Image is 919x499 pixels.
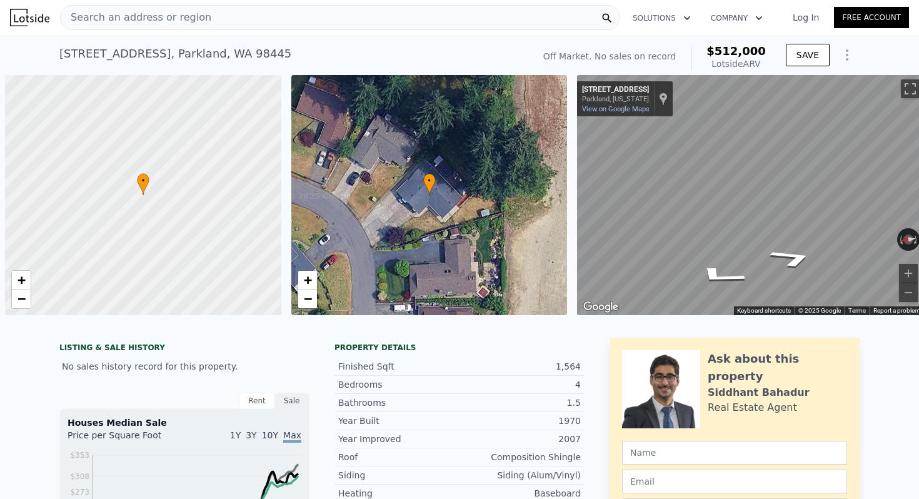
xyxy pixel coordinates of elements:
[338,451,459,463] div: Roof
[897,228,904,251] button: Rotate counterclockwise
[673,261,767,290] path: Go Northwest, 12th Ave E
[786,44,830,66] button: SAVE
[338,433,459,445] div: Year Improved
[706,58,766,70] div: Lotside ARV
[18,291,26,306] span: −
[59,355,309,378] div: No sales history record for this property.
[298,290,317,308] a: Zoom out
[59,45,291,63] div: [STREET_ADDRESS] , Parkland , WA 98445
[230,430,241,440] span: 1Y
[423,175,436,186] span: •
[10,9,49,26] img: Lotside
[274,393,309,409] div: Sale
[582,85,649,95] div: [STREET_ADDRESS]
[459,415,581,427] div: 1970
[459,360,581,373] div: 1,564
[303,291,311,306] span: −
[708,350,847,385] div: Ask about this property
[459,469,581,481] div: Siding (Alum/Vinyl)
[338,378,459,391] div: Bedrooms
[706,44,766,58] span: $512,000
[262,430,278,440] span: 10Y
[70,472,89,481] tspan: $308
[708,400,797,415] div: Real Estate Agent
[543,50,676,63] div: Off Market. No sales on record
[798,307,841,314] span: © 2025 Google
[778,11,834,24] a: Log In
[701,7,773,29] button: Company
[580,299,621,315] img: Google
[459,433,581,445] div: 2007
[459,396,581,409] div: 1.5
[70,488,89,496] tspan: $273
[334,343,585,353] div: Property details
[338,396,459,409] div: Bathrooms
[899,264,918,283] button: Zoom in
[68,416,301,429] div: Houses Median Sale
[298,271,317,290] a: Zoom in
[61,10,211,25] span: Search an address or region
[835,43,860,68] button: Show Options
[834,7,909,28] a: Free Account
[659,92,668,106] a: Show location on map
[582,105,650,113] a: View on Google Maps
[459,378,581,391] div: 4
[68,429,184,449] div: Price per Square Foot
[70,451,89,460] tspan: $353
[708,385,810,400] div: Siddhant Bahadur
[622,470,847,493] input: Email
[848,307,866,314] a: Terms (opens in new tab)
[899,283,918,302] button: Zoom out
[246,430,256,440] span: 3Y
[750,243,835,272] path: Go South, 12th Ave E
[18,272,26,288] span: +
[338,469,459,481] div: Siding
[12,271,31,290] a: Zoom in
[623,7,701,29] button: Solutions
[239,393,274,409] div: Rent
[459,451,581,463] div: Composition Shingle
[622,441,847,465] input: Name
[137,175,149,186] span: •
[283,430,301,443] span: Max
[338,415,459,427] div: Year Built
[338,360,459,373] div: Finished Sqft
[737,306,791,315] button: Keyboard shortcuts
[137,173,149,195] div: •
[12,290,31,308] a: Zoom out
[303,272,311,288] span: +
[59,343,309,355] div: LISTING & SALE HISTORY
[423,173,436,195] div: •
[580,299,621,315] a: Open this area in Google Maps (opens a new window)
[582,95,649,103] div: Parkland, [US_STATE]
